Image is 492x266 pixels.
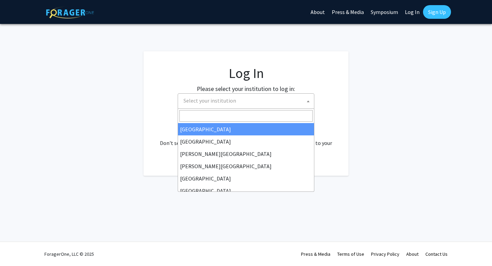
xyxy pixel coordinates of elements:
[301,251,330,257] a: Press & Media
[178,135,314,148] li: [GEOGRAPHIC_DATA]
[406,251,419,257] a: About
[44,242,94,266] div: ForagerOne, LLC © 2025
[425,251,448,257] a: Contact Us
[157,122,335,155] div: No account? . Don't see your institution? about bringing ForagerOne to your institution.
[178,123,314,135] li: [GEOGRAPHIC_DATA]
[178,172,314,185] li: [GEOGRAPHIC_DATA]
[178,148,314,160] li: [PERSON_NAME][GEOGRAPHIC_DATA]
[197,84,295,93] label: Please select your institution to log in:
[178,93,314,109] span: Select your institution
[178,185,314,197] li: [GEOGRAPHIC_DATA]
[181,94,314,108] span: Select your institution
[157,65,335,81] h1: Log In
[337,251,364,257] a: Terms of Use
[371,251,399,257] a: Privacy Policy
[46,6,94,18] img: ForagerOne Logo
[183,97,236,104] span: Select your institution
[178,160,314,172] li: [PERSON_NAME][GEOGRAPHIC_DATA]
[179,110,313,122] input: Search
[423,5,451,19] a: Sign Up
